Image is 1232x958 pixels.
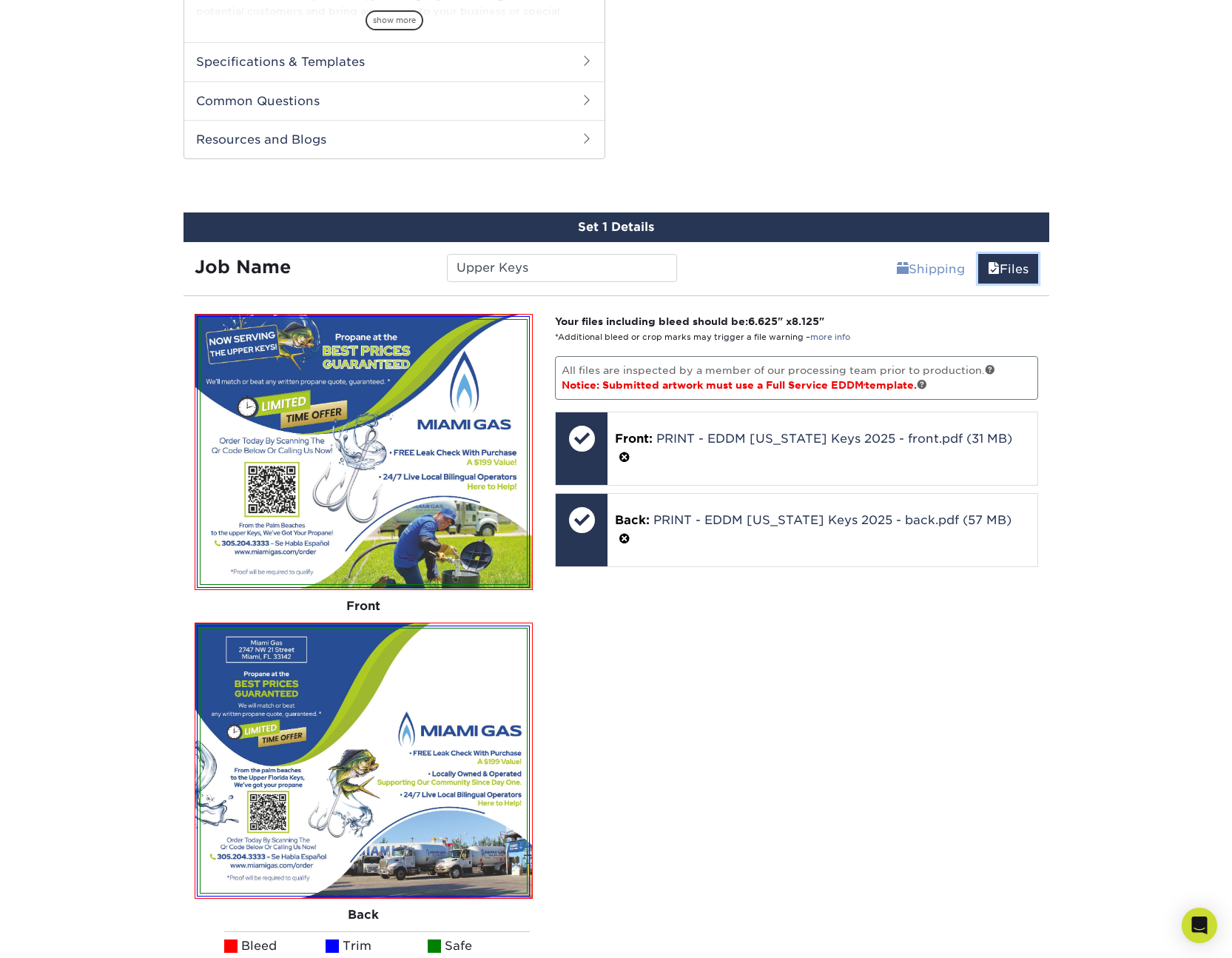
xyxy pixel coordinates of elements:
span: Notice: Submitted artwork must use a Full Service EDDM template. [562,379,927,391]
div: Open Intercom Messenger [1182,908,1217,943]
a: more info [810,332,850,342]
h2: Common Questions [184,81,605,120]
span: files [988,262,1000,276]
small: *Additional bleed or crop marks may trigger a file warning – [555,332,850,342]
span: Back: [615,513,650,527]
strong: Your files including bleed should be: " x " [555,315,824,327]
strong: Job Name [195,256,291,278]
span: shipping [897,262,909,276]
div: Set 1 Details [184,212,1049,242]
div: Back [195,899,533,931]
a: PRINT - EDDM [US_STATE] Keys 2025 - back.pdf (57 MB) [653,513,1011,527]
div: Front [195,590,533,623]
a: PRINT - EDDM [US_STATE] Keys 2025 - front.pdf (31 MB) [656,432,1012,446]
span: show more [366,10,423,30]
h2: Resources and Blogs [184,120,605,158]
a: Shipping [887,254,975,284]
span: Front: [615,432,653,446]
span: ® [864,383,865,387]
h2: Specifications & Templates [184,42,605,81]
span: 8.125 [792,315,819,327]
a: Files [978,254,1038,284]
iframe: Google Customer Reviews [4,913,126,953]
p: All files are inspected by a member of our processing team prior to production. [555,356,1038,400]
span: 6.625 [748,315,778,327]
input: Enter a job name [447,254,677,282]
